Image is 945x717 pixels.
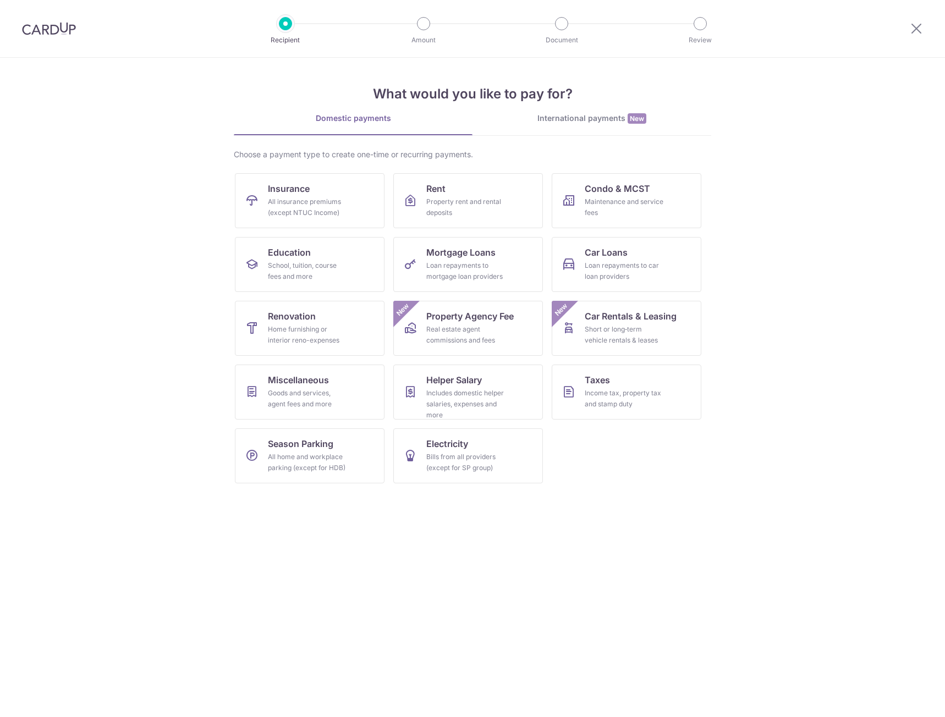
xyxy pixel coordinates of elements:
[234,149,711,160] div: Choose a payment type to create one-time or recurring payments.
[245,35,326,46] p: Recipient
[585,196,664,218] div: Maintenance and service fees
[383,35,464,46] p: Amount
[393,428,543,483] a: ElectricityBills from all providers (except for SP group)
[426,260,506,282] div: Loan repayments to mortgage loan providers
[268,260,347,282] div: School, tuition, course fees and more
[268,196,347,218] div: All insurance premiums (except NTUC Income)
[394,301,412,319] span: New
[426,182,446,195] span: Rent
[552,237,701,292] a: Car LoansLoan repayments to car loan providers
[268,437,333,450] span: Season Parking
[234,84,711,104] h4: What would you like to pay for?
[628,113,646,124] span: New
[426,324,506,346] div: Real estate agent commissions and fees
[875,684,934,712] iframe: Opens a widget where you can find more information
[268,310,316,323] span: Renovation
[393,365,543,420] a: Helper SalaryIncludes domestic helper salaries, expenses and more
[585,182,650,195] span: Condo & MCST
[235,237,384,292] a: EducationSchool, tuition, course fees and more
[235,173,384,228] a: InsuranceAll insurance premiums (except NTUC Income)
[268,182,310,195] span: Insurance
[585,246,628,259] span: Car Loans
[552,301,701,356] a: Car Rentals & LeasingShort or long‑term vehicle rentals & leasesNew
[426,246,496,259] span: Mortgage Loans
[552,365,701,420] a: TaxesIncome tax, property tax and stamp duty
[585,260,664,282] div: Loan repayments to car loan providers
[268,373,329,387] span: Miscellaneous
[585,310,677,323] span: Car Rentals & Leasing
[234,113,472,124] div: Domestic payments
[268,451,347,473] div: All home and workplace parking (except for HDB)
[585,388,664,410] div: Income tax, property tax and stamp duty
[22,22,76,35] img: CardUp
[426,310,514,323] span: Property Agency Fee
[521,35,602,46] p: Document
[426,373,482,387] span: Helper Salary
[426,437,468,450] span: Electricity
[426,196,506,218] div: Property rent and rental deposits
[585,324,664,346] div: Short or long‑term vehicle rentals & leases
[393,301,543,356] a: Property Agency FeeReal estate agent commissions and feesNew
[552,173,701,228] a: Condo & MCSTMaintenance and service fees
[235,301,384,356] a: RenovationHome furnishing or interior reno-expenses
[426,388,506,421] div: Includes domestic helper salaries, expenses and more
[552,301,570,319] span: New
[660,35,741,46] p: Review
[393,237,543,292] a: Mortgage LoansLoan repayments to mortgage loan providers
[472,113,711,124] div: International payments
[235,428,384,483] a: Season ParkingAll home and workplace parking (except for HDB)
[268,324,347,346] div: Home furnishing or interior reno-expenses
[426,451,506,473] div: Bills from all providers (except for SP group)
[585,373,610,387] span: Taxes
[268,388,347,410] div: Goods and services, agent fees and more
[268,246,311,259] span: Education
[235,365,384,420] a: MiscellaneousGoods and services, agent fees and more
[393,173,543,228] a: RentProperty rent and rental deposits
